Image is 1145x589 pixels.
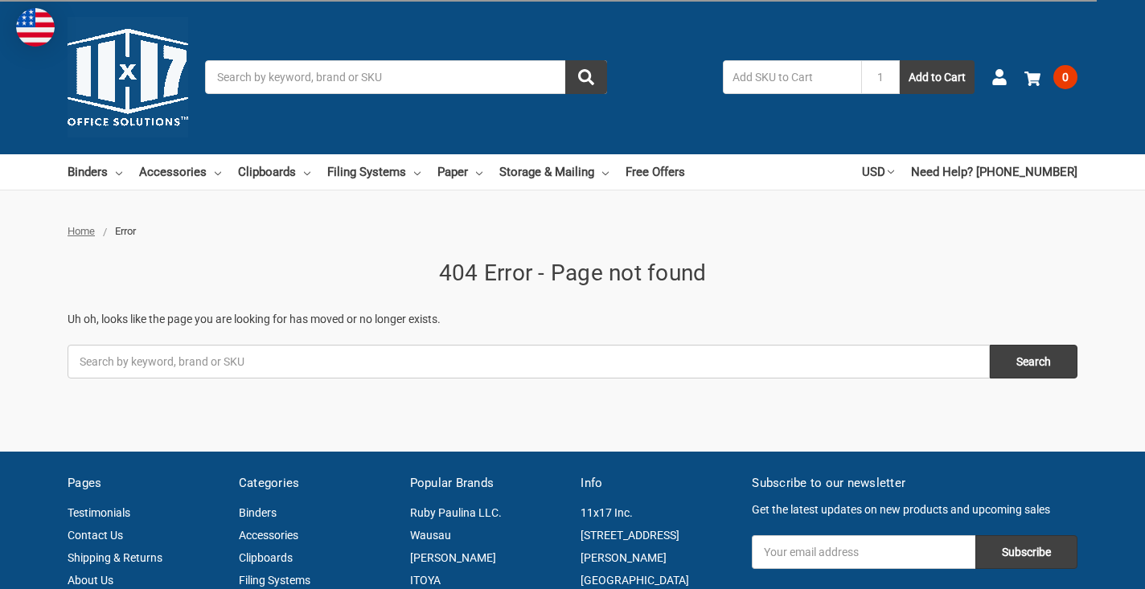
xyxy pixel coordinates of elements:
[1012,546,1145,589] iframe: Google Customer Reviews
[499,154,609,190] a: Storage & Mailing
[752,474,1077,493] h5: Subscribe to our newsletter
[16,8,55,47] img: duty and tax information for United States
[410,506,502,519] a: Ruby Paulina LLC.
[68,506,130,519] a: Testimonials
[68,225,95,237] a: Home
[410,551,496,564] a: [PERSON_NAME]
[437,154,482,190] a: Paper
[911,154,1077,190] a: Need Help? [PHONE_NUMBER]
[900,60,975,94] button: Add to Cart
[1053,65,1077,89] span: 0
[68,529,123,542] a: Contact Us
[68,345,990,378] input: Search by keyword, brand or SKU
[68,574,113,587] a: About Us
[752,501,1077,518] p: Get the latest updates on new products and upcoming sales
[239,574,310,587] a: Filing Systems
[68,256,1077,290] h1: 404 Error - Page not found
[410,529,451,542] a: Wausau
[581,474,735,493] h5: Info
[68,551,162,564] a: Shipping & Returns
[238,154,310,190] a: Clipboards
[327,154,421,190] a: Filing Systems
[68,311,1077,328] p: Uh oh, looks like the page you are looking for has moved or no longer exists.
[139,154,221,190] a: Accessories
[68,154,122,190] a: Binders
[239,551,293,564] a: Clipboards
[410,574,441,587] a: ITOYA
[68,17,188,137] img: 11x17.com
[410,474,564,493] h5: Popular Brands
[239,529,298,542] a: Accessories
[115,225,136,237] span: Error
[626,154,685,190] a: Free Offers
[990,345,1077,378] input: Search
[1024,56,1077,98] a: 0
[239,506,277,519] a: Binders
[752,535,975,569] input: Your email address
[68,474,222,493] h5: Pages
[862,154,894,190] a: USD
[205,60,607,94] input: Search by keyword, brand or SKU
[975,535,1077,569] input: Subscribe
[239,474,393,493] h5: Categories
[723,60,861,94] input: Add SKU to Cart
